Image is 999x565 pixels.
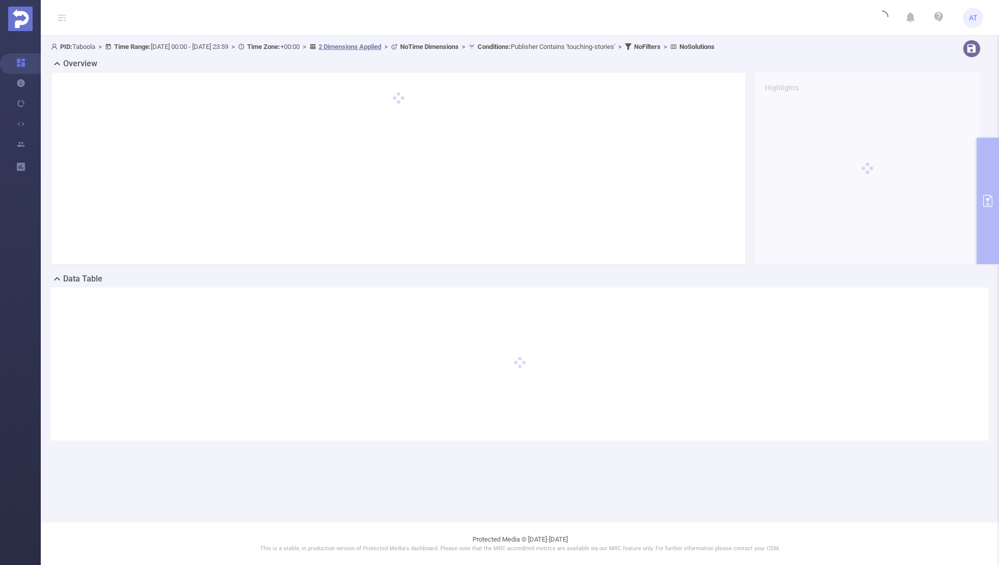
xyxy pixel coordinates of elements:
[634,43,661,50] b: No Filters
[661,43,670,50] span: >
[66,545,974,553] p: This is a stable, in production version of Protected Media's dashboard. Please note that the MRC ...
[615,43,625,50] span: >
[400,43,459,50] b: No Time Dimensions
[969,8,977,28] span: AT
[95,43,105,50] span: >
[63,58,97,70] h2: Overview
[381,43,391,50] span: >
[478,43,511,50] b: Conditions :
[41,522,999,565] footer: Protected Media © [DATE]-[DATE]
[300,43,309,50] span: >
[876,11,888,25] i: icon: loading
[114,43,151,50] b: Time Range:
[319,43,381,50] u: 2 Dimensions Applied
[60,43,72,50] b: PID:
[478,43,615,50] span: Publisher Contains 'touching-stories'
[8,7,33,31] img: Protected Media
[51,43,715,50] span: Taboola [DATE] 00:00 - [DATE] 23:59 +00:00
[679,43,715,50] b: No Solutions
[51,43,60,50] i: icon: user
[459,43,468,50] span: >
[228,43,238,50] span: >
[247,43,280,50] b: Time Zone:
[63,273,102,285] h2: Data Table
